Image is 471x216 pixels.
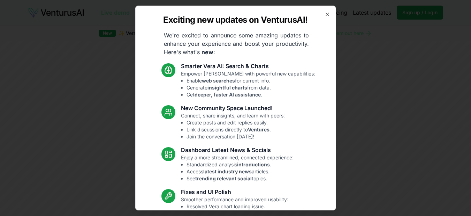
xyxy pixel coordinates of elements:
li: Create posts and edit replies easily. [187,119,285,126]
li: Standardized analysis . [187,161,294,168]
p: Empower [PERSON_NAME] with powerful new capabilities: [181,70,315,98]
strong: Ventures [248,127,269,132]
strong: new [202,49,213,56]
li: Get . [187,91,315,98]
li: See topics. [187,175,294,182]
p: Enjoy a more streamlined, connected experience: [181,154,294,182]
li: Enable for current info. [187,77,315,84]
strong: introductions [237,161,270,167]
li: Link discussions directly to . [187,126,285,133]
h2: Exciting new updates on VenturusAI! [163,14,307,26]
h3: Fixes and UI Polish [181,188,288,196]
p: We're excited to announce some amazing updates to enhance your experience and boost your producti... [158,31,314,56]
p: Connect, share insights, and learn with peers: [181,112,285,140]
strong: insightful charts [207,85,247,91]
strong: trending relevant social [195,175,252,181]
strong: latest industry news [203,168,252,174]
strong: deeper, faster AI assistance [195,92,261,98]
h3: New Community Space Launched! [181,104,285,112]
h3: Dashboard Latest News & Socials [181,146,294,154]
li: Generate from data. [187,84,315,91]
strong: web searches [202,78,235,84]
h3: Smarter Vera AI: Search & Charts [181,62,315,70]
li: Resolved Vera chart loading issue. [187,203,288,210]
li: Join the conversation [DATE]! [187,133,285,140]
li: Access articles. [187,168,294,175]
